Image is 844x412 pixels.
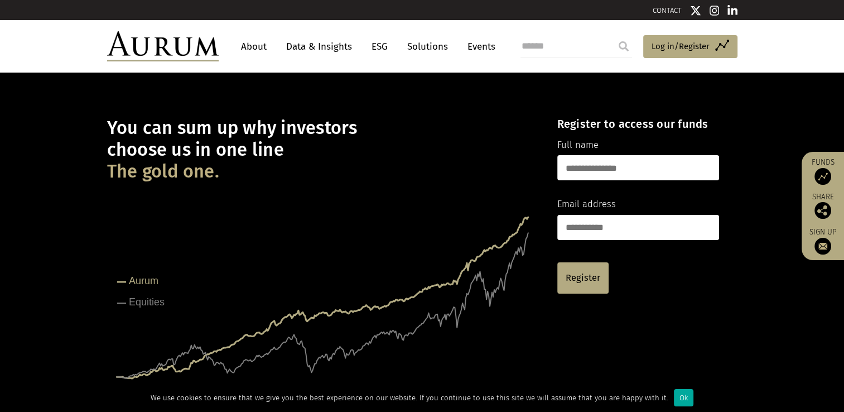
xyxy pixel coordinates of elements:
[129,275,158,286] tspan: Aurum
[107,161,219,183] span: The gold one.
[652,40,710,53] span: Log in/Register
[557,117,719,131] h4: Register to access our funds
[107,31,219,61] img: Aurum
[727,5,737,16] img: Linkedin icon
[807,193,838,219] div: Share
[235,36,272,57] a: About
[653,6,682,15] a: CONTACT
[557,197,616,212] label: Email address
[690,5,701,16] img: Twitter icon
[462,36,495,57] a: Events
[643,35,737,59] a: Log in/Register
[557,138,599,152] label: Full name
[814,202,831,219] img: Share this post
[129,296,165,308] tspan: Equities
[710,5,720,16] img: Instagram icon
[807,157,838,185] a: Funds
[402,36,454,57] a: Solutions
[281,36,358,57] a: Data & Insights
[814,238,831,255] img: Sign up to our newsletter
[366,36,393,57] a: ESG
[107,117,538,183] h1: You can sum up why investors choose us in one line
[612,35,635,58] input: Submit
[807,227,838,255] a: Sign up
[557,262,609,294] a: Register
[814,168,831,185] img: Access Funds
[674,389,693,406] div: Ok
